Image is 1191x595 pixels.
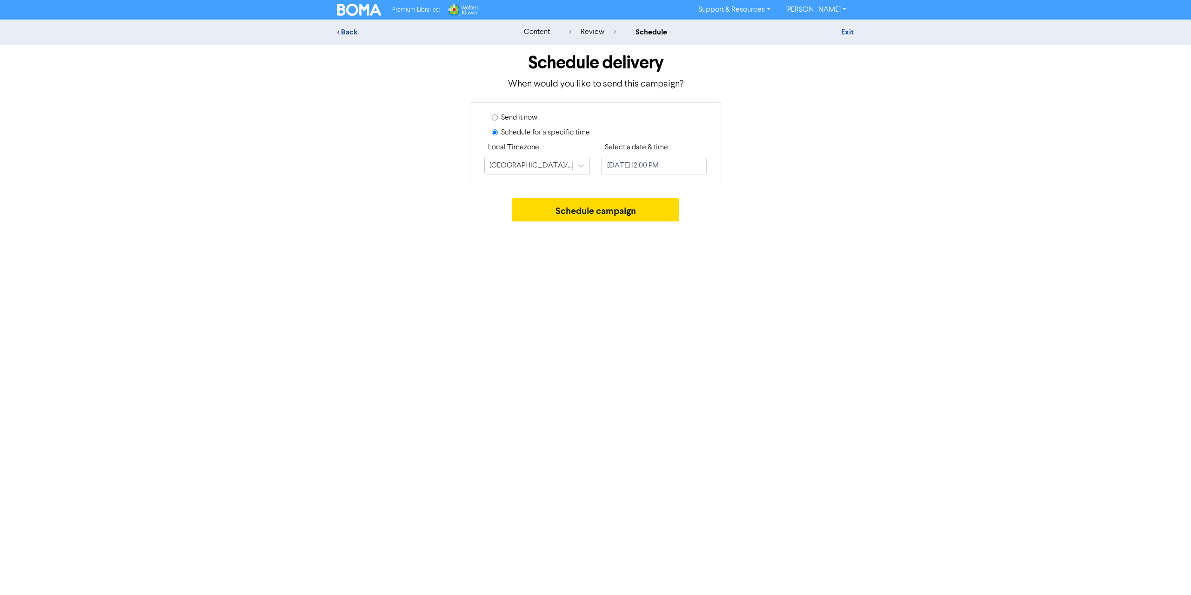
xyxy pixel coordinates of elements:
a: [PERSON_NAME] [778,2,854,17]
div: schedule [636,27,667,38]
a: Exit [841,27,854,37]
img: Wolters Kluwer [447,4,479,16]
iframe: Chat Widget [1144,550,1191,595]
h1: Schedule delivery [337,52,854,74]
button: Schedule campaign [512,198,680,221]
label: Send it now [501,112,537,123]
label: Schedule for a specific time [501,127,590,138]
div: [GEOGRAPHIC_DATA]/[GEOGRAPHIC_DATA] [489,160,573,171]
label: Local Timezone [488,142,539,153]
div: content [524,27,550,38]
input: Click to select a date [601,157,707,174]
label: Select a date & time [605,142,668,153]
p: When would you like to send this campaign? [337,77,854,91]
span: Premium Libraries: [392,7,440,13]
div: < Back [337,27,500,38]
img: BOMA Logo [337,4,381,16]
div: review [569,27,616,38]
a: Support & Resources [691,2,778,17]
